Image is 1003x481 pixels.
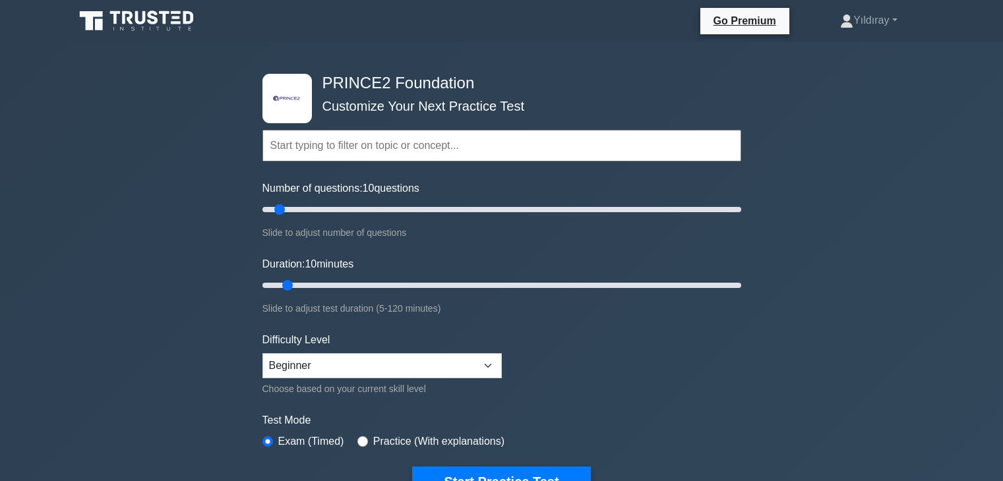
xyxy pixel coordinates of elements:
span: 10 [363,183,375,194]
div: Slide to adjust number of questions [262,225,741,240]
label: Number of questions: questions [262,181,419,196]
label: Difficulty Level [262,332,330,348]
a: Yıldıray [808,7,928,34]
label: Exam (Timed) [278,434,344,449]
span: 10 [305,258,317,269]
div: Choose based on your current skill level [262,381,502,397]
div: Slide to adjust test duration (5-120 minutes) [262,300,741,316]
h4: PRINCE2 Foundation [317,74,677,93]
input: Start typing to filter on topic or concept... [262,130,741,161]
a: Go Premium [706,13,784,29]
label: Duration: minutes [262,256,354,272]
label: Practice (With explanations) [373,434,504,449]
label: Test Mode [262,412,741,428]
